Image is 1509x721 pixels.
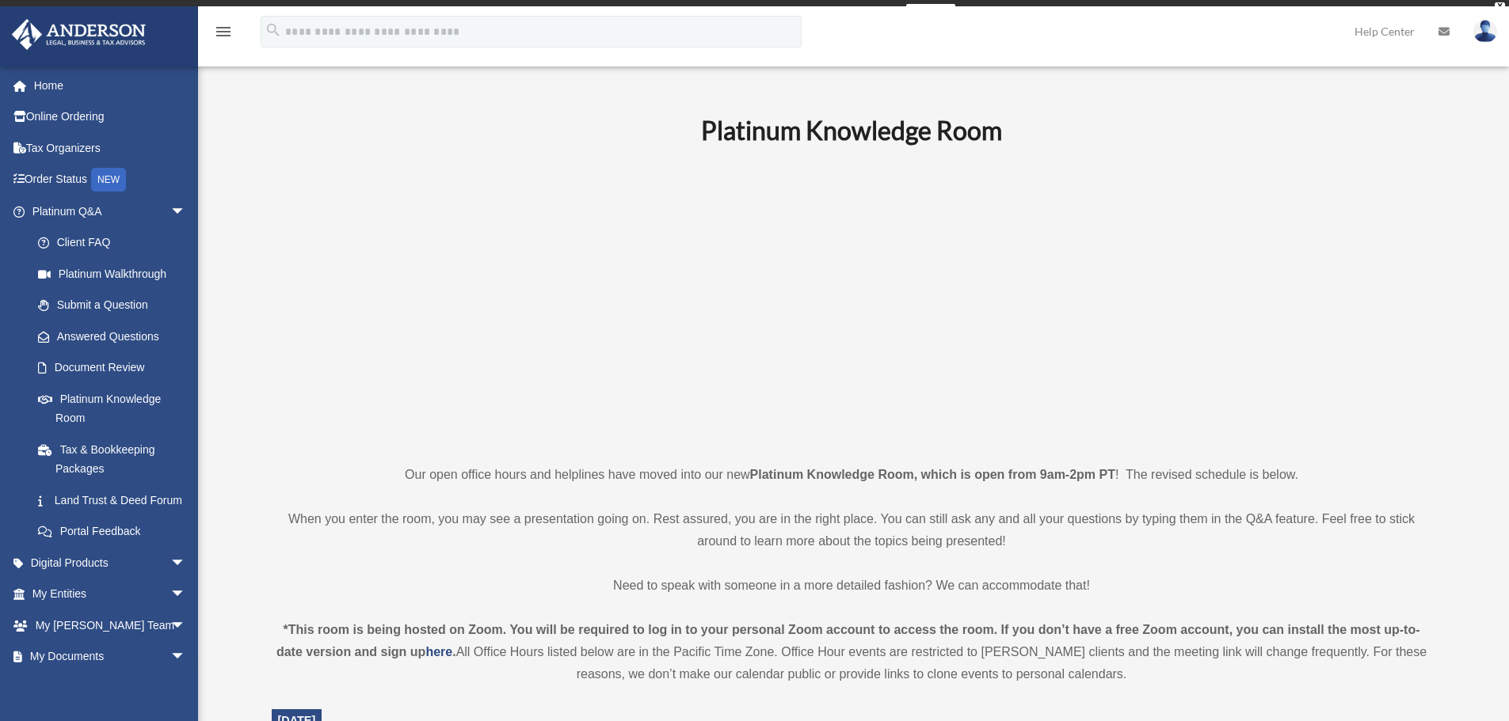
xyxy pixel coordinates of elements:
[272,464,1432,486] p: Our open office hours and helplines have moved into our new ! The revised schedule is below.
[170,641,202,674] span: arrow_drop_down
[11,641,210,673] a: My Documentsarrow_drop_down
[1473,20,1497,43] img: User Pic
[22,383,202,434] a: Platinum Knowledge Room
[906,4,955,23] a: survey
[11,547,210,579] a: Digital Productsarrow_drop_down
[11,609,210,641] a: My [PERSON_NAME] Teamarrow_drop_down
[272,508,1432,552] p: When you enter the room, you may see a presentation going on. Rest assured, you are in the right ...
[11,70,210,101] a: Home
[22,290,210,321] a: Submit a Question
[265,21,282,39] i: search
[22,434,210,484] a: Tax & Bookkeeping Packages
[214,22,233,41] i: menu
[170,547,202,579] span: arrow_drop_down
[614,167,1089,434] iframe: 231110_Toby_KnowledgeRoom
[750,468,1115,481] strong: Platinum Knowledge Room, which is open from 9am-2pm PT
[22,484,210,516] a: Land Trust & Deed Forum
[170,579,202,611] span: arrow_drop_down
[1495,2,1505,12] div: close
[22,227,210,259] a: Client FAQ
[22,516,210,548] a: Portal Feedback
[276,623,1420,658] strong: *This room is being hosted on Zoom. You will be required to log in to your personal Zoom account ...
[11,579,210,610] a: My Entitiesarrow_drop_down
[425,645,452,658] a: here
[11,195,210,227] a: Platinum Q&Aarrow_drop_down
[22,321,210,352] a: Answered Questions
[22,352,210,384] a: Document Review
[7,19,151,50] img: Anderson Advisors Platinum Portal
[11,132,210,164] a: Tax Organizers
[701,115,1002,146] b: Platinum Knowledge Room
[11,101,210,133] a: Online Ordering
[11,164,210,196] a: Order StatusNEW
[91,168,126,192] div: NEW
[554,4,900,23] div: Get a chance to win 6 months of Platinum for free just by filling out this
[170,609,202,642] span: arrow_drop_down
[170,195,202,228] span: arrow_drop_down
[214,28,233,41] a: menu
[272,619,1432,685] div: All Office Hours listed below are in the Pacific Time Zone. Office Hour events are restricted to ...
[452,645,455,658] strong: .
[272,575,1432,597] p: Need to speak with someone in a more detailed fashion? We can accommodate that!
[22,258,210,290] a: Platinum Walkthrough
